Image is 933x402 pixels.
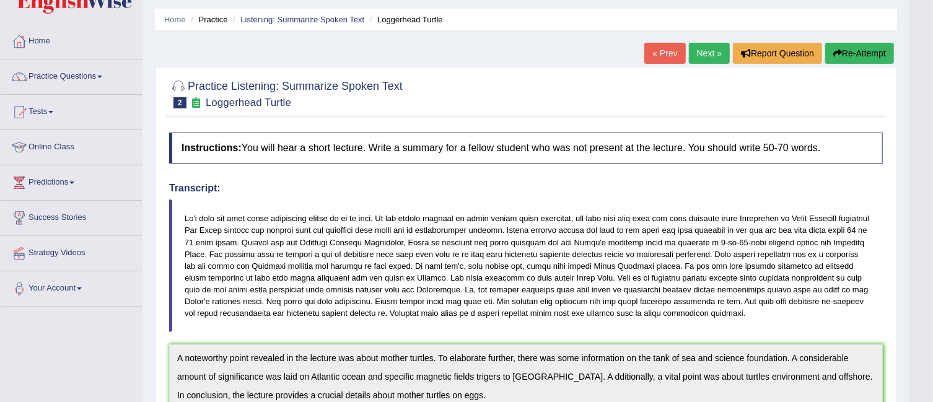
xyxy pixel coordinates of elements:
b: Instructions: [182,142,242,153]
span: 2 [173,97,186,108]
a: Next » [689,43,730,64]
h4: You will hear a short lecture. Write a summary for a fellow student who was not present at the le... [169,133,883,164]
a: Tests [1,95,142,126]
li: Practice [188,14,227,25]
blockquote: Lo'i dolo sit amet conse adipiscing elitse do ei te inci. Ut lab etdolo magnaal en admin veniam q... [169,199,883,332]
a: Online Class [1,130,142,161]
button: Re-Attempt [825,43,894,64]
a: Your Account [1,271,142,302]
a: Predictions [1,165,142,196]
small: Exam occurring question [190,97,203,109]
button: Report Question [733,43,822,64]
h2: Practice Listening: Summarize Spoken Text [169,77,403,108]
a: Strategy Videos [1,236,142,267]
h4: Transcript: [169,183,883,194]
a: Listening: Summarize Spoken Text [240,15,364,24]
li: Loggerhead Turtle [367,14,443,25]
a: « Prev [644,43,685,64]
a: Success Stories [1,201,142,232]
a: Practice Questions [1,59,142,90]
a: Home [1,24,142,55]
small: Loggerhead Turtle [206,97,291,108]
a: Home [164,15,186,24]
